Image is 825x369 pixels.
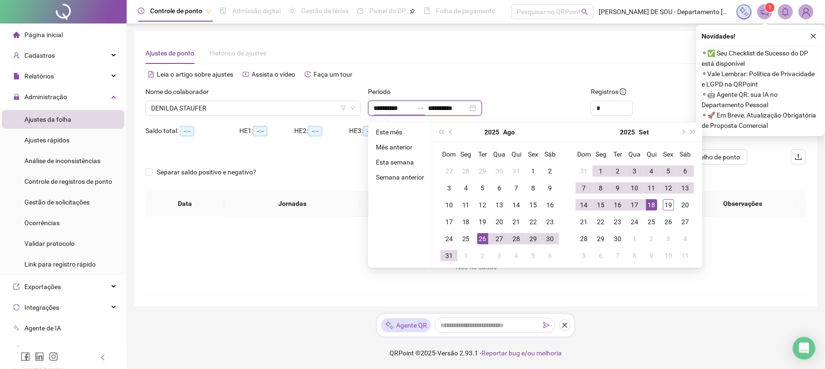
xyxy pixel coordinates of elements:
[596,216,607,228] div: 22
[477,250,489,261] div: 2
[491,163,508,180] td: 2025-07-30
[209,49,267,57] span: Histórico de ajustes
[542,230,559,247] td: 2025-08-30
[443,216,455,228] div: 17
[491,230,508,247] td: 2025-08-27
[646,165,657,177] div: 4
[610,146,626,163] th: Ter
[593,196,610,213] td: 2025-09-15
[528,182,539,194] div: 8
[460,182,472,194] div: 4
[576,247,593,264] td: 2025-10-05
[145,126,239,136] div: Saldo total:
[702,69,819,89] span: ⚬ Vale Lembrar: Política de Privacidade e LGPD na QRPoint
[441,213,458,230] td: 2025-08-17
[562,322,568,329] span: close
[688,123,699,141] button: super-next-year
[372,141,428,153] li: Mês anterior
[460,233,472,244] div: 25
[458,146,474,163] th: Seg
[13,94,20,100] span: lock
[145,49,194,57] span: Ajustes de ponto
[24,178,112,185] span: Controle de registros de ponto
[660,180,677,196] td: 2025-09-12
[24,116,71,123] span: Ajustes da folha
[145,86,215,97] label: Nome do colaborador
[680,233,691,244] div: 4
[305,71,311,78] span: history
[508,180,525,196] td: 2025-08-07
[702,48,819,69] span: ⚬ ✅ Seu Checklist de Sucesso do DP está disponível
[629,216,641,228] div: 24
[579,233,590,244] div: 28
[680,199,691,211] div: 20
[220,8,227,14] span: file-done
[24,157,100,165] span: Análise de inconsistências
[610,230,626,247] td: 2025-09-30
[458,163,474,180] td: 2025-07-28
[232,7,281,15] span: Admissão digital
[677,163,694,180] td: 2025-09-06
[525,163,542,180] td: 2025-08-01
[739,7,749,17] img: sparkle-icon.fc2bf0ac1784a2077858766a79e2daf3.svg
[410,8,415,14] span: pushpin
[24,240,75,247] span: Validar protocolo
[680,165,691,177] div: 6
[646,199,657,211] div: 18
[543,322,550,329] span: send
[511,199,522,211] div: 14
[542,163,559,180] td: 2025-08-02
[458,230,474,247] td: 2025-08-25
[596,233,607,244] div: 29
[148,71,154,78] span: file-text
[443,233,455,244] div: 24
[441,247,458,264] td: 2025-08-31
[660,163,677,180] td: 2025-09-05
[24,52,55,59] span: Cadastros
[308,126,322,136] span: --:--
[460,250,472,261] div: 1
[13,283,20,290] span: export
[525,180,542,196] td: 2025-08-08
[491,196,508,213] td: 2025-08-13
[458,196,474,213] td: 2025-08-11
[663,165,674,177] div: 5
[99,354,106,361] span: left
[13,345,20,352] span: api
[24,345,62,353] span: Acesso à API
[576,196,593,213] td: 2025-09-14
[660,247,677,264] td: 2025-10-10
[612,233,624,244] div: 30
[629,165,641,177] div: 3
[626,180,643,196] td: 2025-09-10
[441,163,458,180] td: 2025-07-27
[528,233,539,244] div: 29
[643,247,660,264] td: 2025-10-09
[485,123,500,141] button: year panel
[474,163,491,180] td: 2025-07-29
[596,182,607,194] div: 8
[799,5,813,19] img: 37618
[576,230,593,247] td: 2025-09-28
[477,199,489,211] div: 12
[443,165,455,177] div: 27
[545,182,556,194] div: 9
[689,191,797,217] th: Observações
[677,247,694,264] td: 2025-10-11
[508,196,525,213] td: 2025-08-14
[612,216,624,228] div: 23
[239,126,294,136] div: HE 1:
[368,86,397,97] label: Período
[660,196,677,213] td: 2025-09-19
[441,196,458,213] td: 2025-08-10
[477,216,489,228] div: 19
[542,180,559,196] td: 2025-08-09
[24,304,59,311] span: Integrações
[677,230,694,247] td: 2025-10-04
[458,213,474,230] td: 2025-08-18
[24,31,63,39] span: Página inicial
[511,165,522,177] div: 31
[458,180,474,196] td: 2025-08-04
[494,233,505,244] div: 27
[446,123,457,141] button: prev-year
